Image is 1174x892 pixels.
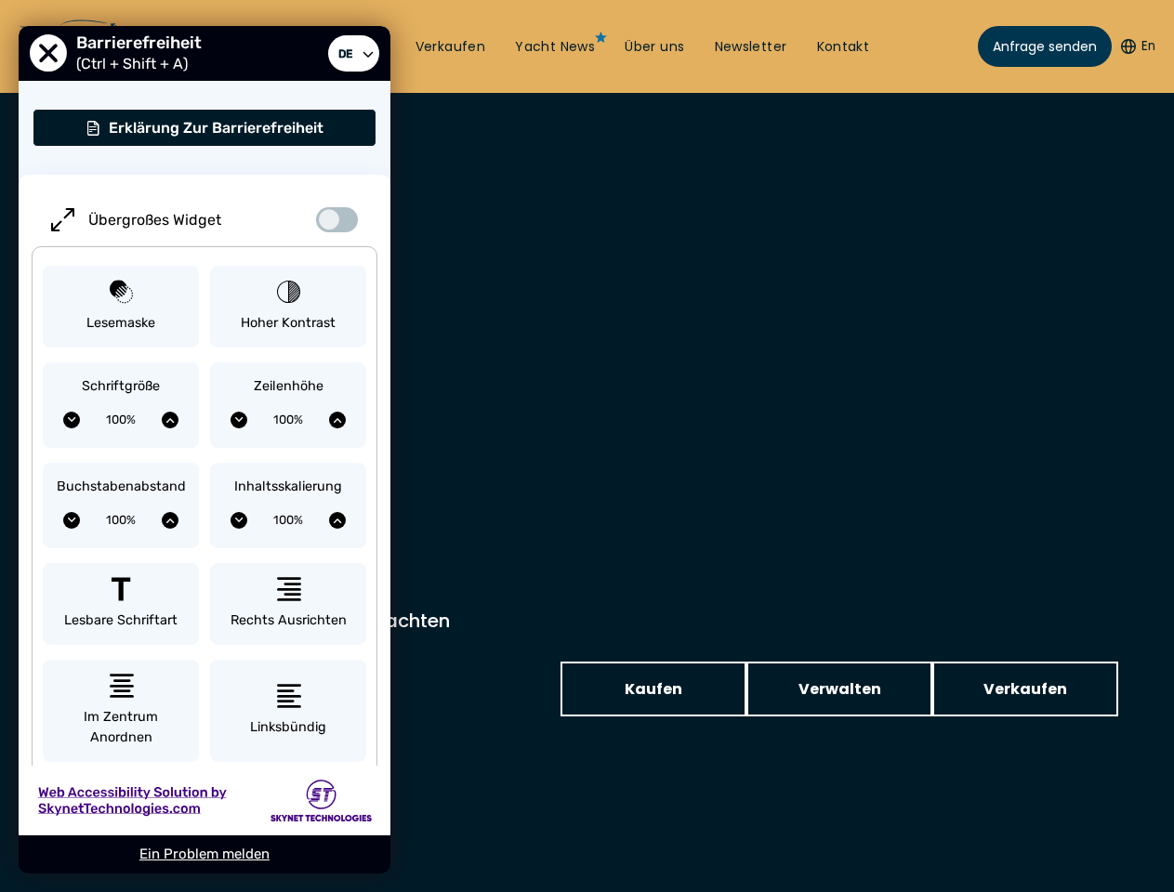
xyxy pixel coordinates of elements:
a: Ein Problem melden [139,846,270,862]
button: Schriftgröße vergrößern [162,412,178,428]
button: Im Zentrum anordnen [43,660,199,762]
span: Anfrage senden [993,37,1097,57]
img: Web Accessibility Solution by Skynet Technologies [37,783,227,818]
a: Verkaufen [416,38,486,57]
button: Lesemaske [43,266,199,348]
span: Buchstabenabstand [57,477,186,497]
span: Zeilenhöhe [254,376,323,397]
span: Verkaufen [983,677,1067,701]
button: Buchstabenabstand verringern [63,512,80,529]
span: Barrierefreiheit [76,33,211,53]
span: Verwalten [798,677,881,701]
a: Web Accessibility Solution by Skynet Technologies Skynet [19,766,390,835]
button: Erhöhen Sie die Zeilenhöhe [329,412,346,428]
a: Kaufen [561,662,746,716]
button: Erklärung zur Barrierefreiheit [33,109,376,147]
span: Aktueller Buchstabenabstand [80,506,162,534]
span: Schriftgröße [82,376,160,397]
span: Aktuelle Schriftgröße [80,406,162,434]
a: Über uns [625,38,684,57]
button: Inhaltsskalierung erhöhen [329,512,346,529]
span: Inhaltsskalierung [234,477,342,497]
a: Anfrage senden [978,26,1112,67]
button: Verringern Sie die Schriftgröße [63,412,80,428]
button: Schließen Sie das Menü 'Eingabehilfen'. [30,35,67,72]
div: User Preferences [19,26,390,873]
button: Linksbündig [210,660,366,762]
span: Kaufen [625,677,682,701]
button: Erhöhen Sie den Buchstabenabstand [162,512,178,529]
span: Aktuelle Zeilenhöhe [247,406,329,434]
span: (Ctrl + Shift + A) [76,55,197,72]
a: Sprache auswählen [328,35,379,72]
button: Rechts ausrichten [210,563,366,646]
a: Verwalten [746,662,932,716]
span: Übergroßes Widget [88,211,221,229]
a: Yacht News [515,38,595,57]
button: Lesbare Schriftart [43,563,199,646]
a: Verkaufen [932,662,1118,716]
a: Newsletter [715,38,787,57]
button: Hoher Kontrast [210,266,366,348]
span: Erklärung zur Barrierefreiheit [109,119,323,137]
span: de [334,42,357,65]
a: Kontakt [817,38,870,57]
button: Inhaltsskalierung verringern [231,512,247,529]
button: Zeilenhöhe verringern [231,412,247,428]
button: En [1121,37,1155,56]
span: Aktuelle Inhaltsskalierung [247,506,329,534]
img: Skynet [270,780,372,821]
